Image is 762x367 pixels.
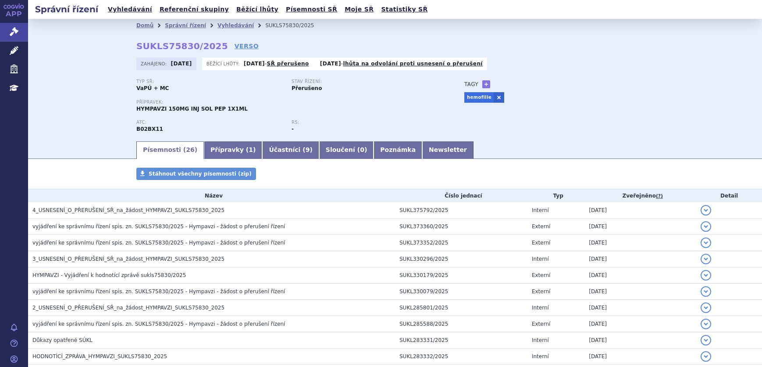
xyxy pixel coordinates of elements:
li: SUKLS75830/2025 [265,19,325,32]
span: 3_USNESENÍ_O_PŘERUŠENÍ_SŘ_na_žádost_HYMPAVZI_SUKLS75830_2025 [32,256,224,262]
td: [DATE] [584,349,696,365]
span: Interní [532,256,549,262]
button: detail [701,319,711,329]
span: 0 [360,146,364,153]
td: SUKL285801/2025 [395,300,527,316]
p: - [244,60,309,67]
span: Interní [532,305,549,311]
strong: Přerušeno [292,85,322,91]
a: lhůta na odvolání proti usnesení o přerušení [343,61,483,67]
th: Typ [527,189,584,202]
span: HYMPAVZI 150MG INJ SOL PEP 1X1ML [136,106,248,112]
strong: SUKLS75830/2025 [136,41,228,51]
p: Typ SŘ: [136,79,283,84]
button: detail [701,221,711,232]
td: SUKL330296/2025 [395,251,527,267]
a: Stáhnout všechny písemnosti (zip) [136,168,256,180]
a: hemofilie [464,92,494,103]
td: [DATE] [584,316,696,332]
span: Stáhnout všechny písemnosti (zip) [149,171,252,177]
a: Přípravky (1) [204,141,262,159]
a: Vyhledávání [217,22,254,29]
p: Stav řízení: [292,79,438,84]
span: Externí [532,321,550,327]
span: vyjádření ke správnímu řízení spis. zn. SUKLS75830/2025 - Hympavzi - žádost o přerušení řízení [32,288,285,295]
span: 1 [249,146,253,153]
strong: [DATE] [320,61,341,67]
span: vyjádření ke správnímu řízení spis. zn. SUKLS75830/2025 - Hympavzi - žádost o přerušení řízení [32,240,285,246]
span: Externí [532,272,550,278]
p: RS: [292,120,438,125]
td: [DATE] [584,300,696,316]
button: detail [701,254,711,264]
span: 26 [186,146,194,153]
td: [DATE] [584,267,696,284]
span: Důkazy opatřené SÚKL [32,337,93,343]
strong: - [292,126,294,132]
button: detail [701,302,711,313]
a: Běžící lhůty [234,4,281,15]
span: Zahájeno: [141,60,168,67]
a: Sloučení (0) [319,141,374,159]
a: Domů [136,22,153,29]
button: detail [701,286,711,297]
td: SUKL375792/2025 [395,202,527,219]
td: [DATE] [584,219,696,235]
th: Detail [696,189,762,202]
a: Moje SŘ [342,4,376,15]
td: [DATE] [584,332,696,349]
span: Externí [532,223,550,230]
p: - [320,60,483,67]
a: Písemnosti SŘ [283,4,340,15]
td: [DATE] [584,251,696,267]
span: 9 [306,146,310,153]
a: Písemnosti (26) [136,141,204,159]
button: detail [701,205,711,216]
td: [DATE] [584,235,696,251]
button: detail [701,270,711,281]
td: SUKL285588/2025 [395,316,527,332]
th: Zveřejněno [584,189,696,202]
a: Statistiky SŘ [378,4,430,15]
td: [DATE] [584,284,696,300]
a: VERSO [235,42,259,50]
span: vyjádření ke správnímu řízení spis. zn. SUKLS75830/2025 - Hympavzi - žádost o přerušení řízení [32,223,285,230]
a: Vyhledávání [105,4,155,15]
button: detail [701,351,711,362]
a: Správní řízení [165,22,206,29]
td: SUKL330179/2025 [395,267,527,284]
a: Newsletter [422,141,474,159]
td: SUKL283332/2025 [395,349,527,365]
span: HODNOTÍCÍ_ZPRÁVA_HYMPAVZI_SUKLS75830_2025 [32,353,167,360]
abbr: (?) [656,193,663,199]
strong: VaPÚ + MC [136,85,169,91]
h3: Tagy [464,79,478,90]
span: HYMPAVZI - Vyjádření k hodnotící zprávě sukls75830/2025 [32,272,186,278]
th: Číslo jednací [395,189,527,202]
a: Referenční skupiny [157,4,231,15]
a: Poznámka [374,141,422,159]
span: Interní [532,353,549,360]
th: Název [28,189,395,202]
td: [DATE] [584,202,696,219]
strong: [DATE] [171,61,192,67]
td: SUKL330079/2025 [395,284,527,300]
h2: Správní řízení [28,3,105,15]
a: + [482,80,490,88]
span: Běžící lhůty: [207,60,242,67]
button: detail [701,335,711,345]
span: Interní [532,207,549,213]
span: 2_USNESENÍ_O_PŘERUŠENÍ_SŘ_na_žádost_HYMPAVZI_SUKLS75830_2025 [32,305,224,311]
td: SUKL373352/2025 [395,235,527,251]
td: SUKL283331/2025 [395,332,527,349]
a: Účastníci (9) [262,141,319,159]
p: Přípravek: [136,100,447,105]
span: Interní [532,337,549,343]
strong: MARSTACIMAB [136,126,163,132]
span: Externí [532,288,550,295]
td: SUKL373360/2025 [395,219,527,235]
span: 4_USNESENÍ_O_PŘERUŠENÍ_SŘ_na_žádost_HYMPAVZI_SUKLS75830_2025 [32,207,224,213]
button: detail [701,237,711,248]
strong: [DATE] [244,61,265,67]
a: SŘ přerušeno [267,61,309,67]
